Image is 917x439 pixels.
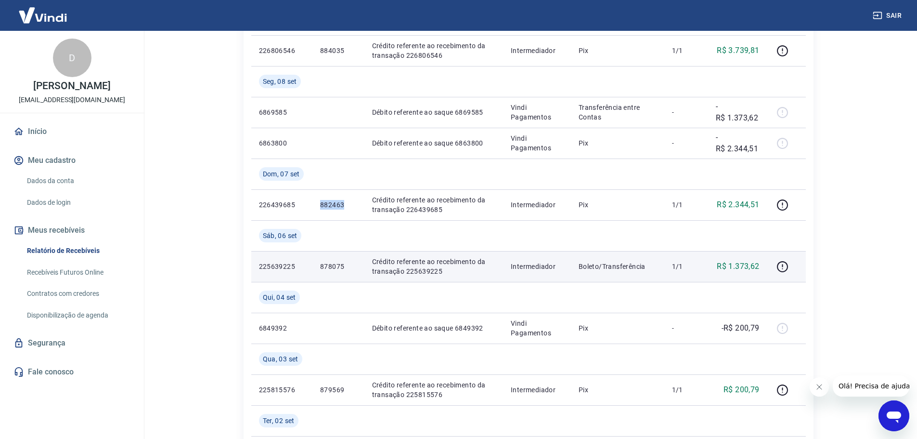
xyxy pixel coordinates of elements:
[23,193,132,213] a: Dados de login
[579,138,657,148] p: Pix
[259,385,305,395] p: 225815576
[372,195,496,214] p: Crédito referente ao recebimento da transação 226439685
[372,41,496,60] p: Crédito referente ao recebimento da transação 226806546
[320,46,357,55] p: 884035
[717,199,759,211] p: R$ 2.344,51
[263,416,295,426] span: Ter, 02 set
[12,220,132,241] button: Meus recebíveis
[263,293,296,302] span: Qui, 04 set
[372,380,496,399] p: Crédito referente ao recebimento da transação 225815576
[579,323,657,333] p: Pix
[833,375,909,397] iframe: Mensagem da empresa
[372,138,496,148] p: Débito referente ao saque 6863800
[579,103,657,122] p: Transferência entre Contas
[511,200,563,210] p: Intermediador
[6,7,81,14] span: Olá! Precisa de ajuda?
[259,138,305,148] p: 6863800
[23,241,132,261] a: Relatório de Recebíveis
[53,39,91,77] div: D
[23,306,132,325] a: Disponibilização de agenda
[259,323,305,333] p: 6849392
[716,132,760,155] p: -R$ 2.344,51
[579,46,657,55] p: Pix
[33,81,110,91] p: [PERSON_NAME]
[672,107,700,117] p: -
[19,95,125,105] p: [EMAIL_ADDRESS][DOMAIN_NAME]
[716,101,760,124] p: -R$ 1.373,62
[511,103,563,122] p: Vindi Pagamentos
[259,46,305,55] p: 226806546
[12,0,74,30] img: Vindi
[672,323,700,333] p: -
[579,262,657,271] p: Boleto/Transferência
[672,46,700,55] p: 1/1
[320,262,357,271] p: 878075
[372,323,496,333] p: Débito referente ao saque 6849392
[871,7,905,25] button: Sair
[878,400,909,431] iframe: Botão para abrir a janela de mensagens
[23,263,132,282] a: Recebíveis Futuros Online
[511,133,563,153] p: Vindi Pagamentos
[372,107,496,117] p: Débito referente ao saque 6869585
[672,385,700,395] p: 1/1
[672,138,700,148] p: -
[511,46,563,55] p: Intermediador
[263,231,297,240] span: Sáb, 06 set
[810,377,829,397] iframe: Fechar mensagem
[263,169,300,179] span: Dom, 07 set
[23,284,132,304] a: Contratos com credores
[12,361,132,383] a: Fale conosco
[717,261,759,272] p: R$ 1.373,62
[722,322,760,334] p: -R$ 200,79
[23,171,132,191] a: Dados da conta
[12,121,132,142] a: Início
[672,200,700,210] p: 1/1
[263,354,298,364] span: Qua, 03 set
[259,262,305,271] p: 225639225
[579,385,657,395] p: Pix
[579,200,657,210] p: Pix
[511,319,563,338] p: Vindi Pagamentos
[717,45,759,56] p: R$ 3.739,81
[511,262,563,271] p: Intermediador
[372,257,496,276] p: Crédito referente ao recebimento da transação 225639225
[12,333,132,354] a: Segurança
[259,200,305,210] p: 226439685
[259,107,305,117] p: 6869585
[511,385,563,395] p: Intermediador
[320,385,357,395] p: 879569
[672,262,700,271] p: 1/1
[723,384,760,396] p: R$ 200,79
[12,150,132,171] button: Meu cadastro
[320,200,357,210] p: 882463
[263,77,297,86] span: Seg, 08 set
